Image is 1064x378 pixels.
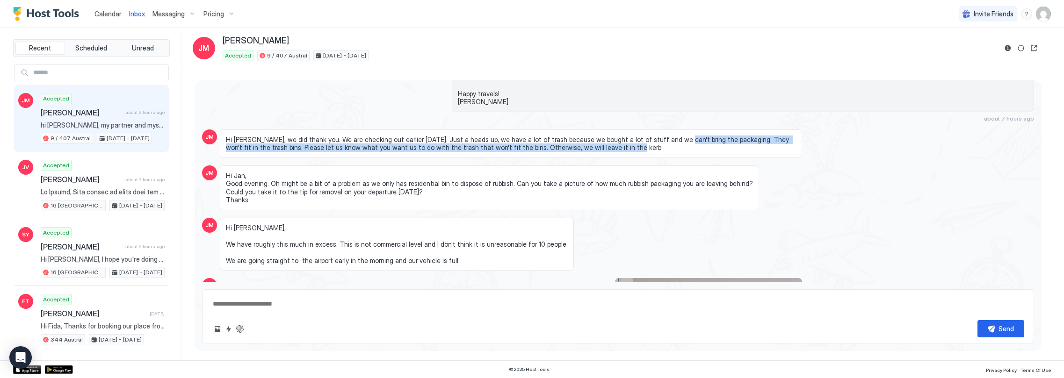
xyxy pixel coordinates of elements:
[152,10,185,18] span: Messaging
[205,169,214,177] span: JM
[107,134,150,143] span: [DATE] - [DATE]
[199,43,210,54] span: JM
[51,201,103,210] span: 16 [GEOGRAPHIC_DATA]
[29,44,51,52] span: Recent
[974,10,1013,18] span: Invite Friends
[984,115,1034,122] span: about 7 hours ago
[51,335,83,344] span: 344 Austral
[205,133,214,141] span: JM
[205,221,214,229] span: JM
[226,171,753,204] span: Hi Jan, Good evening. Oh might be a bit of a problem as we only has residential bin to dispose of...
[132,44,154,52] span: Unread
[43,295,69,304] span: Accepted
[41,175,122,184] span: [PERSON_NAME]
[226,224,568,265] span: Hi [PERSON_NAME], We have roughly this much in excess. This is not commercial level and I don't t...
[15,42,65,55] button: Recent
[999,324,1014,334] div: Send
[234,323,246,335] button: ChatGPT Auto Reply
[67,42,116,55] button: Scheduled
[1021,364,1051,374] a: Terms Of Use
[41,309,146,318] span: [PERSON_NAME]
[22,96,30,105] span: JM
[94,10,122,18] span: Calendar
[212,323,223,335] button: Upload image
[1028,43,1040,54] button: Open reservation
[41,108,122,117] span: [PERSON_NAME]
[1036,7,1051,21] div: User profile
[223,323,234,335] button: Quick reply
[1015,43,1027,54] button: Sync reservation
[45,365,73,374] a: Google Play Store
[129,9,145,19] a: Inbox
[43,228,69,237] span: Accepted
[99,335,142,344] span: [DATE] - [DATE]
[1002,43,1013,54] button: Reservation information
[118,42,167,55] button: Unread
[509,366,550,372] span: © 2025 Host Tools
[94,9,122,19] a: Calendar
[267,51,307,60] span: 9 / 407 Austral
[225,51,251,60] span: Accepted
[150,311,165,317] span: [DATE]
[13,39,170,57] div: tab-group
[223,36,289,46] span: [PERSON_NAME]
[41,188,165,196] span: Lo Ipsumd, Sita consec ad elits doei tem inci utl etdo magn aliquaenima minim veni quis. Nos exe ...
[13,7,83,21] a: Host Tools Logo
[1021,8,1032,20] div: menu
[977,320,1024,337] button: Send
[41,242,122,251] span: [PERSON_NAME]
[41,121,165,129] span: hi [PERSON_NAME], my partner and myself's family will be staying as they will be coming for our w...
[129,10,145,18] span: Inbox
[76,44,108,52] span: Scheduled
[226,136,796,152] span: Hi [PERSON_NAME], we did thank you. We are checking out earlier [DATE]. Just a heads up, we have ...
[41,255,165,264] span: Hi [PERSON_NAME], I hope you're doing well! I'm really interested in staying at your place — it l...
[119,268,162,277] span: [DATE] - [DATE]
[125,177,165,183] span: about 7 hours ago
[43,161,69,170] span: Accepted
[9,346,32,369] div: Open Intercom Messenger
[1021,367,1051,373] span: Terms Of Use
[119,201,162,210] span: [DATE] - [DATE]
[125,243,165,250] span: about 9 hours ago
[205,281,214,290] span: JM
[51,134,91,143] span: 9 / 407 Austral
[22,297,29,306] span: FT
[51,268,103,277] span: 16 [GEOGRAPHIC_DATA]
[41,322,165,330] span: Hi Fida, Thanks for booking our place from [GEOGRAPHIC_DATA][DATE] to [GEOGRAPHIC_DATA][DATE] and...
[13,365,41,374] a: App Store
[203,10,224,18] span: Pricing
[323,51,366,60] span: [DATE] - [DATE]
[22,163,29,171] span: JV
[29,65,168,81] input: Input Field
[986,367,1017,373] span: Privacy Policy
[22,230,29,239] span: SY
[986,364,1017,374] a: Privacy Policy
[125,109,165,115] span: about 2 hours ago
[43,94,69,103] span: Accepted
